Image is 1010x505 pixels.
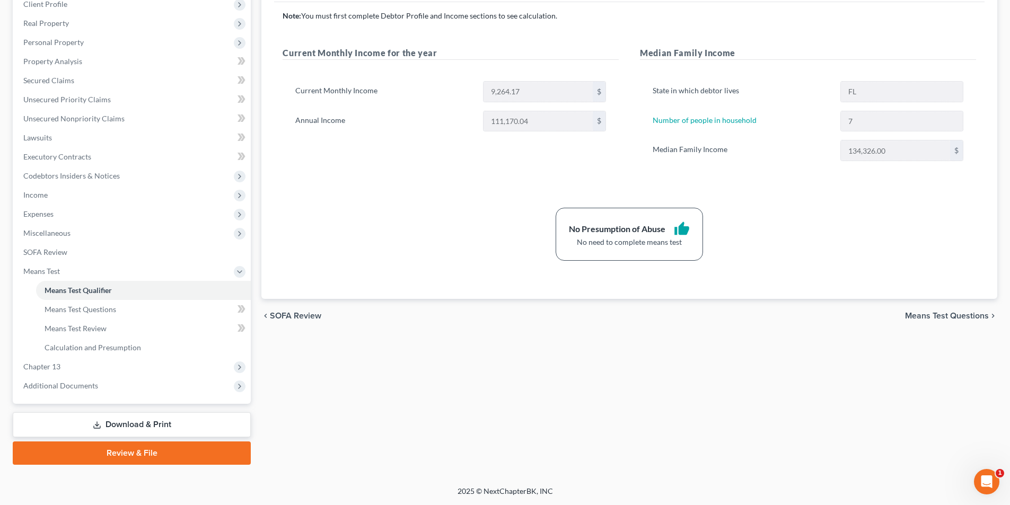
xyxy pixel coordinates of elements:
label: Median Family Income [647,140,835,161]
input: -- [841,111,963,131]
button: chevron_left SOFA Review [261,312,321,320]
div: 2025 © NextChapterBK, INC [203,486,807,505]
span: Means Test Qualifier [45,286,112,295]
span: Additional Documents [23,381,98,390]
a: Download & Print [13,412,251,437]
i: chevron_right [989,312,997,320]
a: Unsecured Nonpriority Claims [15,109,251,128]
div: No Presumption of Abuse [569,223,665,235]
a: Means Test Review [36,319,251,338]
strong: Note: [283,11,301,20]
h5: Current Monthly Income for the year [283,47,619,60]
span: Chapter 13 [23,362,60,371]
a: Number of people in household [653,116,757,125]
label: Current Monthly Income [290,81,477,102]
a: Calculation and Presumption [36,338,251,357]
p: You must first complete Debtor Profile and Income sections to see calculation. [283,11,976,21]
span: Real Property [23,19,69,28]
div: No need to complete means test [569,237,690,247]
span: Income [23,190,48,199]
input: 0.00 [484,111,593,131]
a: Means Test Questions [36,300,251,319]
span: Unsecured Priority Claims [23,95,111,104]
span: Secured Claims [23,76,74,85]
label: Annual Income [290,111,477,132]
a: Lawsuits [15,128,251,147]
span: Personal Property [23,38,84,47]
span: Calculation and Presumption [45,343,141,352]
i: chevron_left [261,312,270,320]
a: Unsecured Priority Claims [15,90,251,109]
span: 1 [996,469,1004,477]
span: SOFA Review [270,312,321,320]
span: Property Analysis [23,57,82,66]
i: thumb_up [674,221,690,237]
a: Review & File [13,441,251,465]
a: Executory Contracts [15,147,251,166]
span: Expenses [23,209,54,218]
a: SOFA Review [15,243,251,262]
button: Means Test Questions chevron_right [905,312,997,320]
a: Secured Claims [15,71,251,90]
span: Means Test Questions [45,305,116,314]
span: SOFA Review [23,247,67,256]
h5: Median Family Income [640,47,976,60]
a: Property Analysis [15,52,251,71]
input: 0.00 [484,82,593,102]
a: Means Test Qualifier [36,281,251,300]
input: State [841,82,963,102]
input: 0.00 [841,140,950,161]
span: Lawsuits [23,133,52,142]
label: State in which debtor lives [647,81,835,102]
span: Means Test Review [45,324,107,333]
div: $ [593,82,605,102]
div: $ [593,111,605,131]
span: Executory Contracts [23,152,91,161]
iframe: Intercom live chat [974,469,999,494]
span: Codebtors Insiders & Notices [23,171,120,180]
span: Miscellaneous [23,228,71,237]
span: Unsecured Nonpriority Claims [23,114,125,123]
span: Means Test Questions [905,312,989,320]
span: Means Test [23,267,60,276]
div: $ [950,140,963,161]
